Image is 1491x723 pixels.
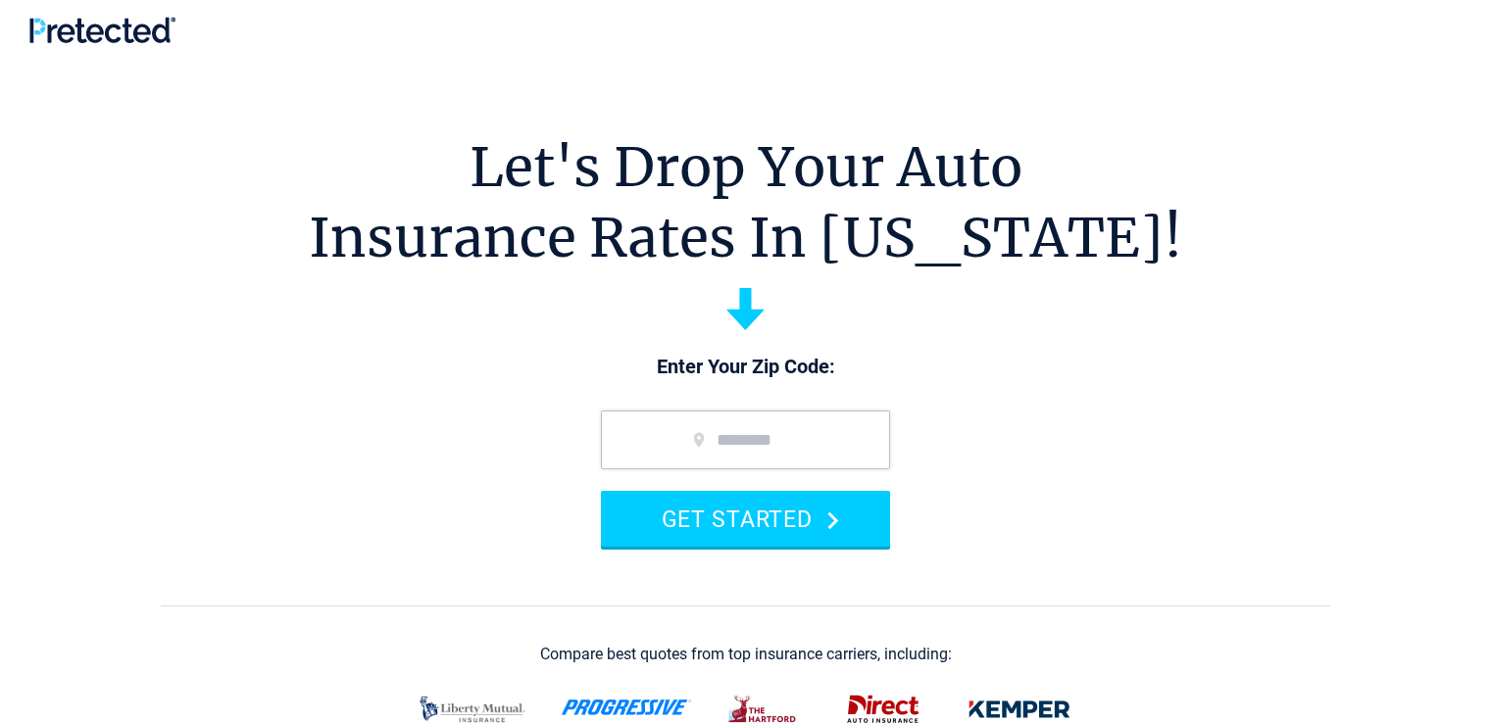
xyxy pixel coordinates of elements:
img: progressive [561,699,692,715]
button: GET STARTED [601,491,890,547]
p: Enter Your Zip Code: [581,354,910,381]
div: Compare best quotes from top insurance carriers, including: [540,646,952,663]
h1: Let's Drop Your Auto Insurance Rates In [US_STATE]! [309,132,1182,273]
input: zip code [601,410,890,469]
img: Pretected Logo [29,17,175,43]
